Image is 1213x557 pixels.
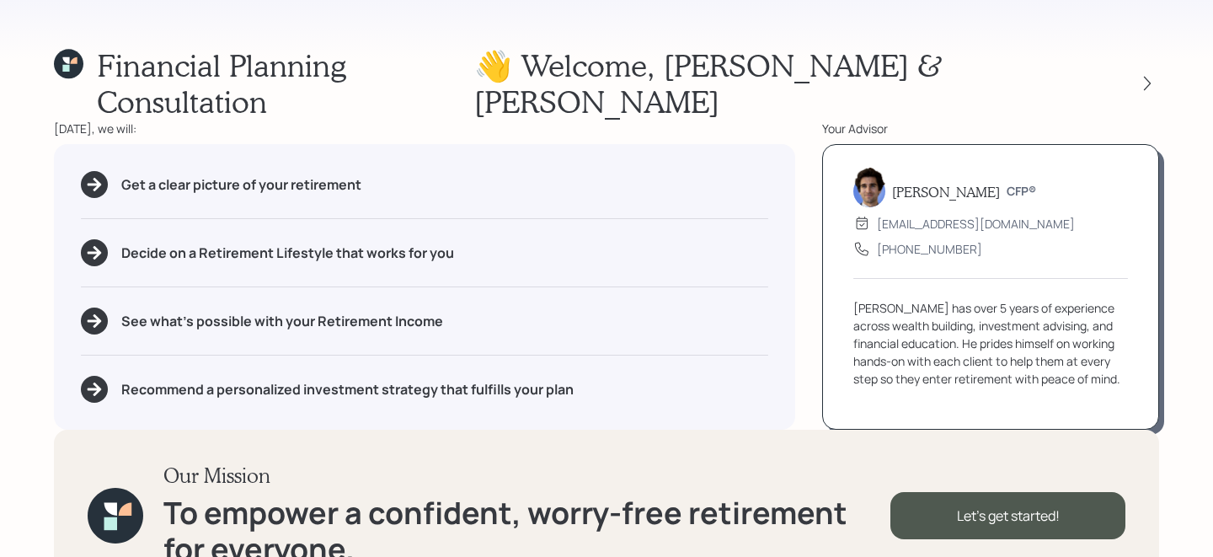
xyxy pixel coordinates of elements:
[163,463,890,488] h3: Our Mission
[97,47,473,120] h1: Financial Planning Consultation
[121,245,454,261] h5: Decide on a Retirement Lifestyle that works for you
[890,492,1125,539] div: Let's get started!
[853,167,885,207] img: harrison-schaefer-headshot-2.png
[1007,185,1036,199] h6: CFP®
[877,215,1075,233] div: [EMAIL_ADDRESS][DOMAIN_NAME]
[853,299,1128,388] div: [PERSON_NAME] has over 5 years of experience across wealth building, investment advising, and fin...
[121,177,361,193] h5: Get a clear picture of your retirement
[121,313,443,329] h5: See what's possible with your Retirement Income
[121,382,574,398] h5: Recommend a personalized investment strategy that fulfills your plan
[474,47,1105,120] h1: 👋 Welcome , [PERSON_NAME] & [PERSON_NAME]
[877,240,982,258] div: [PHONE_NUMBER]
[54,120,795,137] div: [DATE], we will:
[822,120,1159,137] div: Your Advisor
[892,184,1000,200] h5: [PERSON_NAME]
